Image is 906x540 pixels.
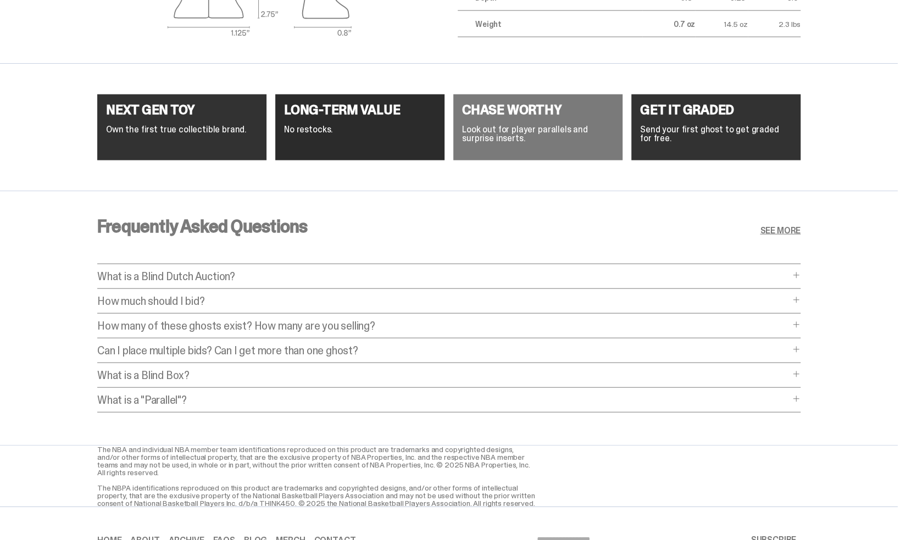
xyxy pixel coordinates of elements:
p: What is a Blind Dutch Auction? [97,271,790,282]
p: How many of these ghosts exist? How many are you selling? [97,320,790,331]
a: SEE MORE [760,226,801,235]
p: Own the first true collectible brand. [106,125,258,134]
td: 2.3 lbs [748,11,801,37]
h4: GET IT GRADED [640,103,792,116]
p: Look out for player parallels and surprise inserts. [462,125,614,143]
p: How much should I bid? [97,296,790,307]
td: 14.5 oz [695,11,748,37]
p: What is a Blind Box? [97,370,790,381]
h4: CHASE WORTHY [462,103,614,116]
h4: NEXT GEN TOY [106,103,258,116]
p: What is a "Parallel"? [97,394,790,405]
td: 0.7 oz [642,11,695,37]
div: The NBA and individual NBA member team identifications reproduced on this product are trademarks ... [97,446,537,507]
h4: LONG-TERM VALUE [284,103,436,116]
h3: Frequently Asked Questions [97,218,307,235]
p: Send your first ghost to get graded for free. [640,125,792,143]
p: No restocks. [284,125,436,134]
p: Can I place multiple bids? Can I get more than one ghost? [97,345,790,356]
td: Weight [458,11,642,37]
